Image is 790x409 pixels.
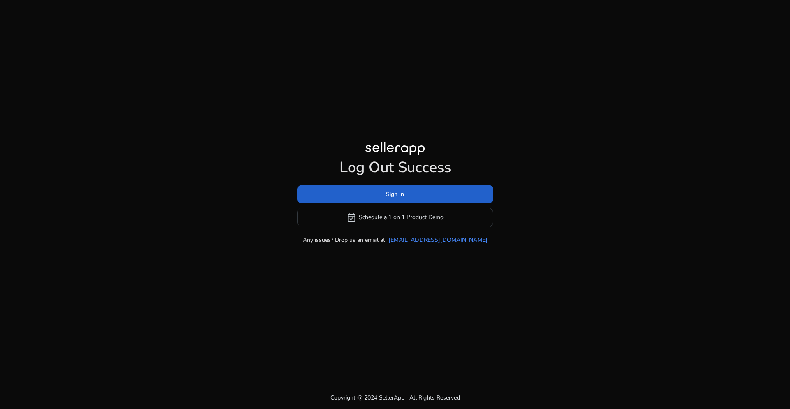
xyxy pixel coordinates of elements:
[346,213,356,222] span: event_available
[297,208,493,227] button: event_availableSchedule a 1 on 1 Product Demo
[388,236,488,244] a: [EMAIL_ADDRESS][DOMAIN_NAME]
[303,236,385,244] p: Any issues? Drop us an email at
[386,190,404,199] span: Sign In
[297,185,493,203] button: Sign In
[297,159,493,176] h1: Log Out Success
